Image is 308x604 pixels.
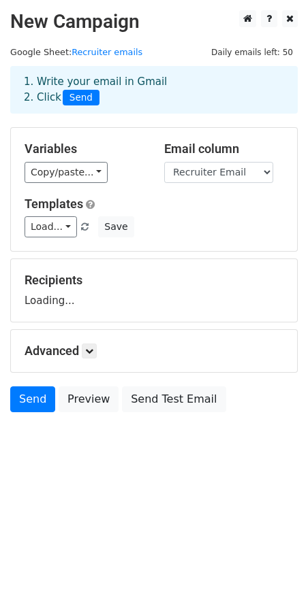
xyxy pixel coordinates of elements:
[10,10,298,33] h2: New Campaign
[63,90,99,106] span: Send
[25,197,83,211] a: Templates
[10,386,55,412] a: Send
[25,273,283,308] div: Loading...
[59,386,119,412] a: Preview
[122,386,226,412] a: Send Test Email
[25,273,283,288] h5: Recipients
[72,47,142,57] a: Recruiter emails
[164,141,283,156] h5: Email column
[98,216,134,237] button: Save
[14,74,294,105] div: 1. Write your email in Gmail 2. Click
[10,47,142,57] small: Google Sheet:
[25,343,283,358] h5: Advanced
[25,216,77,237] a: Load...
[206,47,298,57] a: Daily emails left: 50
[25,162,108,183] a: Copy/paste...
[25,141,144,156] h5: Variables
[206,45,298,60] span: Daily emails left: 50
